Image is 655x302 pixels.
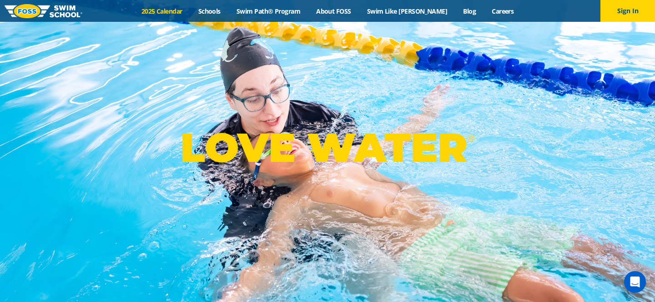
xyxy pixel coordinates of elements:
a: About FOSS [308,7,359,15]
a: 2025 Calendar [133,7,190,15]
a: Careers [484,7,522,15]
div: Open Intercom Messenger [624,271,646,293]
p: LOVE WATER [180,123,474,172]
img: FOSS Swim School Logo [5,4,82,18]
a: Blog [455,7,484,15]
sup: ® [467,132,474,144]
a: Swim Like [PERSON_NAME] [359,7,455,15]
a: Schools [190,7,228,15]
a: Swim Path® Program [228,7,308,15]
